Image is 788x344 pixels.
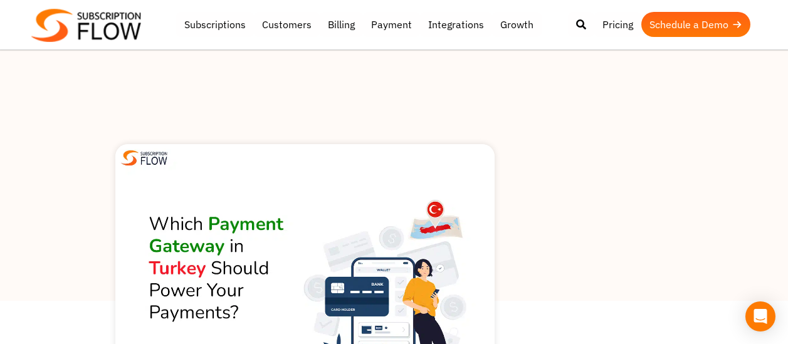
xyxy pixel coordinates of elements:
[745,301,775,331] div: Open Intercom Messenger
[594,12,641,37] a: Pricing
[641,12,750,37] a: Schedule a Demo
[176,12,254,37] a: Subscriptions
[420,12,492,37] a: Integrations
[320,12,363,37] a: Billing
[31,9,141,42] img: Subscriptionflow
[363,12,420,37] a: Payment
[492,12,542,37] a: Growth
[254,12,320,37] a: Customers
